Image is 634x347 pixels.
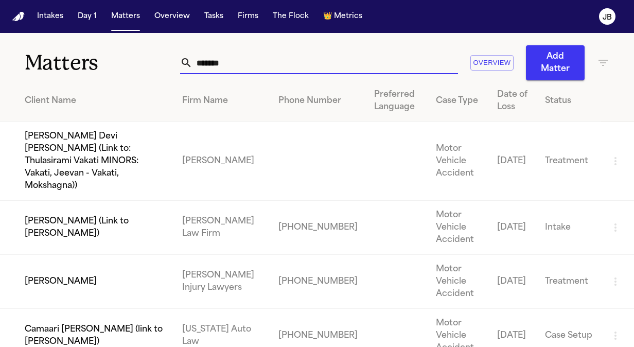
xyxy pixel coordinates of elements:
div: Phone Number [278,95,358,107]
button: crownMetrics [319,7,366,26]
button: Tasks [200,7,227,26]
button: Intakes [33,7,67,26]
img: Finch Logo [12,12,25,22]
td: Motor Vehicle Accident [428,122,489,201]
td: Motor Vehicle Accident [428,255,489,309]
td: [PHONE_NUMBER] [270,255,366,309]
div: Preferred Language [374,89,419,113]
td: [PERSON_NAME] Law Firm [174,201,271,255]
td: [DATE] [489,122,537,201]
button: Overview [150,7,194,26]
div: Date of Loss [497,89,529,113]
div: Status [545,95,593,107]
td: [PHONE_NUMBER] [270,201,366,255]
td: [DATE] [489,255,537,309]
button: Matters [107,7,144,26]
td: Intake [537,201,601,255]
td: [DATE] [489,201,537,255]
td: [PERSON_NAME] Injury Lawyers [174,255,271,309]
button: Day 1 [74,7,101,26]
button: Firms [234,7,262,26]
td: Treatment [537,122,601,201]
h1: Matters [25,50,180,76]
button: Add Matter [526,45,585,80]
td: Motor Vehicle Accident [428,201,489,255]
td: [PERSON_NAME] [174,122,271,201]
div: Client Name [25,95,166,107]
div: Case Type [436,95,481,107]
a: Home [12,12,25,22]
button: Overview [470,55,514,71]
td: Treatment [537,255,601,309]
div: Firm Name [182,95,262,107]
button: The Flock [269,7,313,26]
